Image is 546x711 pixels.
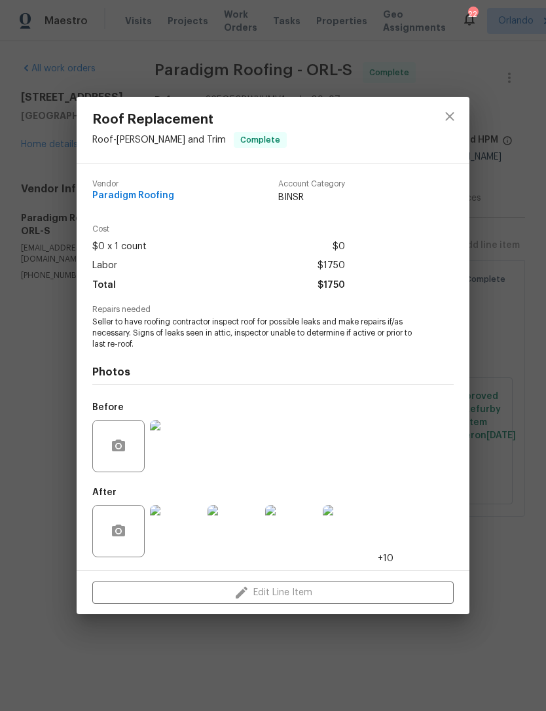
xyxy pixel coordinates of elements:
[434,101,465,132] button: close
[92,366,454,379] h4: Photos
[378,552,393,565] span: +10
[92,276,116,295] span: Total
[333,237,345,256] span: $0
[92,135,226,145] span: Roof - [PERSON_NAME] and Trim
[318,276,345,295] span: $1750
[92,191,174,201] span: Paradigm Roofing
[278,180,345,188] span: Account Category
[92,305,454,314] span: Repairs needed
[92,317,418,349] span: Seller to have roofing contractor inspect roof for possible leaks and make repairs if/as necessar...
[92,403,124,412] h5: Before
[92,488,117,497] h5: After
[468,8,477,21] div: 22
[92,180,174,188] span: Vendor
[235,133,285,147] span: Complete
[92,237,147,256] span: $0 x 1 count
[92,113,287,127] span: Roof Replacement
[92,225,345,234] span: Cost
[92,256,117,275] span: Labor
[278,191,345,204] span: BINSR
[318,256,345,275] span: $1750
